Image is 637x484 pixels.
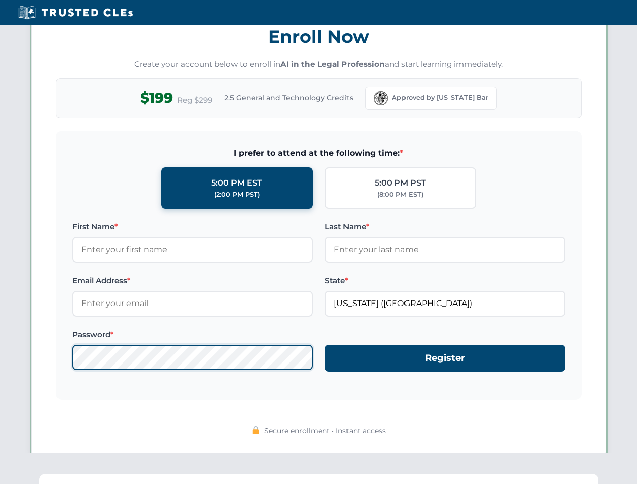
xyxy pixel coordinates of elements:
[264,425,386,436] span: Secure enrollment • Instant access
[140,87,173,109] span: $199
[56,21,582,52] h3: Enroll Now
[224,92,353,103] span: 2.5 General and Technology Credits
[392,93,488,103] span: Approved by [US_STATE] Bar
[325,291,565,316] input: Florida (FL)
[72,291,313,316] input: Enter your email
[375,176,426,190] div: 5:00 PM PST
[72,221,313,233] label: First Name
[252,426,260,434] img: 🔒
[15,5,136,20] img: Trusted CLEs
[325,345,565,372] button: Register
[211,176,262,190] div: 5:00 PM EST
[72,147,565,160] span: I prefer to attend at the following time:
[325,221,565,233] label: Last Name
[377,190,423,200] div: (8:00 PM EST)
[280,59,385,69] strong: AI in the Legal Profession
[214,190,260,200] div: (2:00 PM PST)
[56,58,582,70] p: Create your account below to enroll in and start learning immediately.
[72,329,313,341] label: Password
[72,237,313,262] input: Enter your first name
[177,94,212,106] span: Reg $299
[374,91,388,105] img: Florida Bar
[325,237,565,262] input: Enter your last name
[325,275,565,287] label: State
[72,275,313,287] label: Email Address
